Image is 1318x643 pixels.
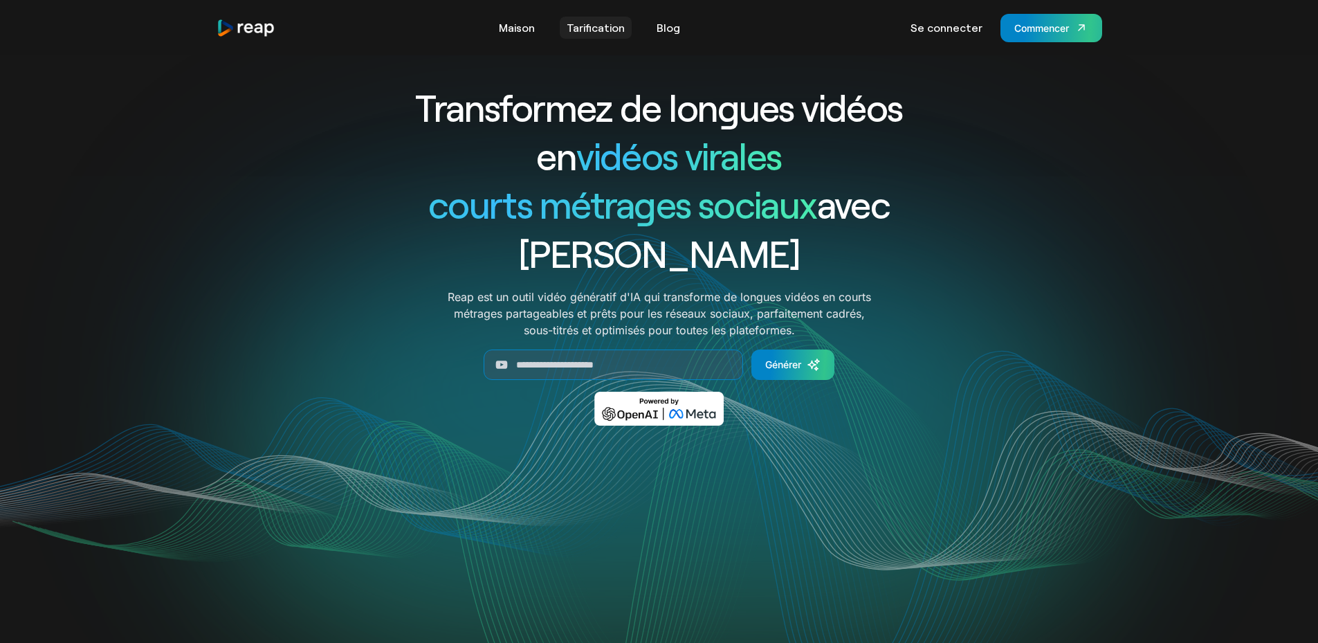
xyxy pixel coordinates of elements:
font: courts métrages sociaux [428,181,817,226]
font: vidéos virales [576,133,781,178]
font: Commencer [1014,22,1069,34]
a: Générer [751,350,834,380]
font: Se connecter [910,21,982,34]
a: Commencer [1000,14,1102,42]
img: Propulsé par OpenAI et Meta [594,392,724,426]
font: Reap est un outil vidéo génératif d'IA qui transforme de longues vidéos en courts métrages partag... [448,290,871,337]
a: Maison [492,17,542,39]
font: Maison [499,21,535,34]
font: Blog [657,21,680,34]
a: Blog [650,17,687,39]
font: Transformez de longues vidéos en [415,84,902,178]
a: maison [217,19,276,37]
a: Tarification [560,17,632,39]
font: Générer [765,359,801,370]
font: Tarification [567,21,625,34]
font: avec [PERSON_NAME] [518,181,890,275]
a: Se connecter [904,17,989,39]
form: Générer un formulaire [372,350,947,380]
